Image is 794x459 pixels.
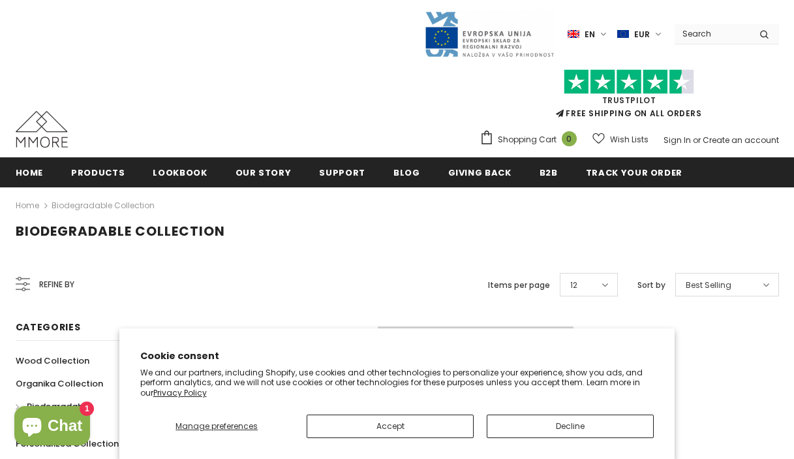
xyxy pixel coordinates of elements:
[71,166,125,179] span: Products
[16,321,81,334] span: Categories
[140,349,654,363] h2: Cookie consent
[307,415,474,438] button: Accept
[424,10,555,58] img: Javni Razpis
[586,166,682,179] span: Track your order
[153,166,207,179] span: Lookbook
[480,75,779,119] span: FREE SHIPPING ON ALL ORDERS
[319,157,365,187] a: support
[585,28,595,41] span: en
[634,28,650,41] span: EUR
[176,420,258,432] span: Manage preferences
[540,166,558,179] span: B2B
[540,157,558,187] a: B2B
[592,128,649,151] a: Wish Lists
[480,130,583,150] a: Shopping Cart 0
[488,279,550,292] label: Items per page
[602,95,656,106] a: Trustpilot
[562,131,577,146] span: 0
[16,157,44,187] a: Home
[27,400,91,427] span: Biodegradable Collection
[16,377,103,390] span: Organika Collection
[140,415,294,438] button: Manage preferences
[16,222,225,240] span: Biodegradable Collection
[39,277,74,292] span: Refine by
[16,355,89,367] span: Wood Collection
[16,349,89,372] a: Wood Collection
[498,133,557,146] span: Shopping Cart
[140,368,654,398] p: We and our partners, including Shopify, use cookies and other technologies to personalize your ex...
[448,166,512,179] span: Giving back
[393,157,420,187] a: Blog
[703,135,779,146] a: Create an account
[487,415,654,438] button: Decline
[570,279,577,292] span: 12
[568,29,579,40] img: i-lang-1.png
[319,166,365,179] span: support
[236,157,292,187] a: Our Story
[10,406,94,449] inbox-online-store-chat: Shopify online store chat
[693,135,701,146] span: or
[52,200,155,211] a: Biodegradable Collection
[610,133,649,146] span: Wish Lists
[236,166,292,179] span: Our Story
[16,166,44,179] span: Home
[564,69,694,95] img: Trust Pilot Stars
[637,279,665,292] label: Sort by
[153,157,207,187] a: Lookbook
[586,157,682,187] a: Track your order
[393,166,420,179] span: Blog
[71,157,125,187] a: Products
[16,198,39,214] a: Home
[16,111,68,148] img: MMORE Cases
[664,135,691,146] a: Sign In
[675,24,750,43] input: Search Site
[16,395,138,432] a: Biodegradable Collection
[16,372,103,395] a: Organika Collection
[686,279,731,292] span: Best Selling
[153,387,207,398] a: Privacy Policy
[424,28,555,39] a: Javni Razpis
[448,157,512,187] a: Giving back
